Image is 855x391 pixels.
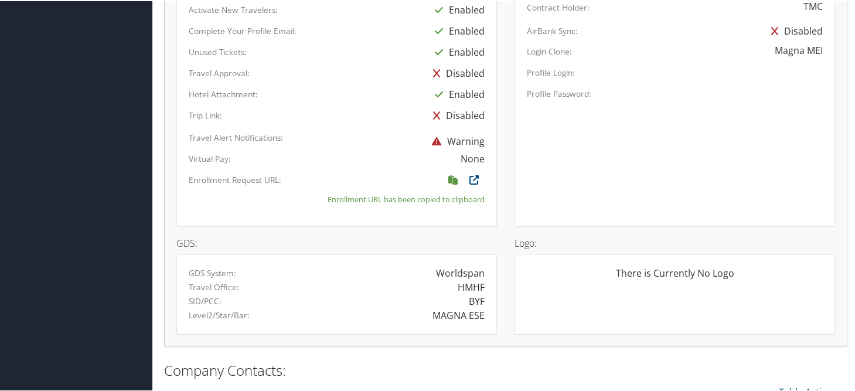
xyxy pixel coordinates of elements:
[527,24,578,36] label: AirBank Sync:
[436,265,485,279] div: Worldspan
[429,83,485,104] div: Enabled
[164,359,847,379] h2: Company Contacts:
[427,62,485,83] div: Disabled
[427,104,485,125] div: Disabled
[189,152,231,164] label: Virtual Pay:
[189,24,297,36] label: Complete Your Profile Email:
[189,87,258,99] label: Hotel Attachment:
[527,87,591,98] label: Profile Password:
[527,66,575,77] label: Profile Login:
[189,45,247,57] label: Unused Tickets:
[458,279,485,293] div: HMHF
[189,294,222,306] label: SID/PCC:
[189,66,250,78] label: Travel Approval:
[189,131,283,142] label: Travel Alert Notifications:
[429,19,485,40] div: Enabled
[189,308,250,320] label: Level2/Star/Bar:
[189,3,278,15] label: Activate New Travelers:
[432,307,485,321] div: MAGNA ESE
[527,1,590,12] label: Contract Holder:
[426,134,485,147] span: Warning
[775,42,823,56] div: Magna MEI
[515,237,835,247] h4: Logo:
[189,266,236,278] label: GDS System:
[429,40,485,62] div: Enabled
[461,151,485,165] div: None
[469,293,485,307] div: BYF
[765,19,823,40] div: Disabled
[176,237,497,247] h4: GDS:
[328,193,485,204] small: Enrollment URL has been copied to clipboard
[527,45,572,56] label: Login Clone:
[527,265,823,288] div: There is Currently No Logo
[189,280,239,292] label: Travel Office:
[189,173,281,185] label: Enrollment Request URL:
[189,108,222,120] label: Trip Link:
